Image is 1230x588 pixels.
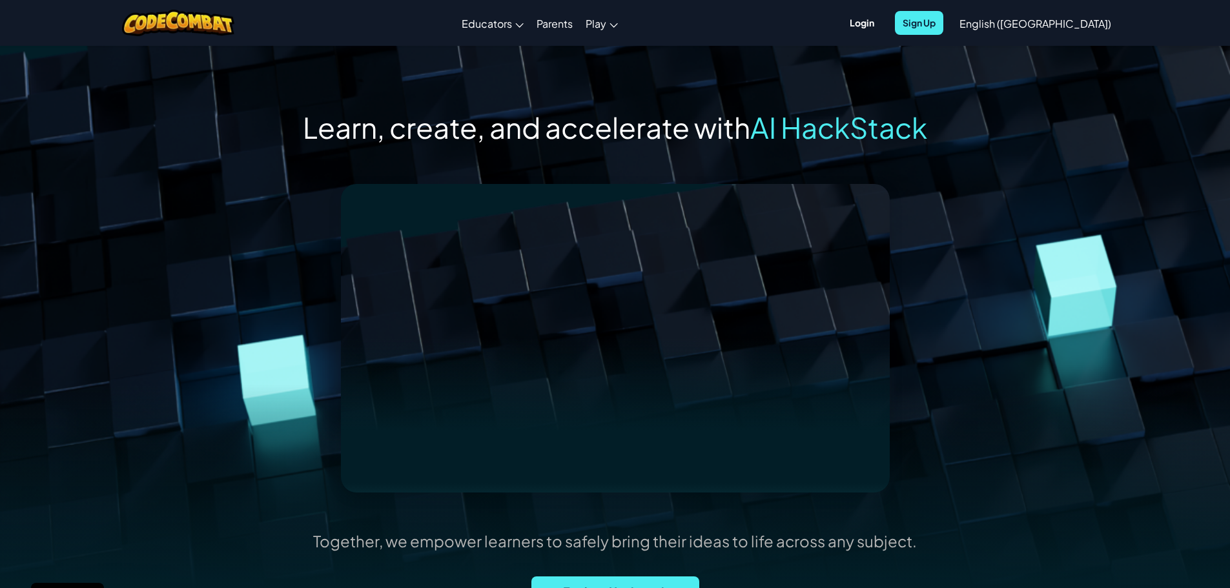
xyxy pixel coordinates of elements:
[953,6,1118,41] a: English ([GEOGRAPHIC_DATA])
[579,6,624,41] a: Play
[122,10,235,36] img: CodeCombat logo
[455,6,530,41] a: Educators
[895,11,943,35] button: Sign Up
[750,109,927,145] span: AI HackStack
[313,531,917,551] p: Together, we empower learners to safely bring their ideas to life across any subject.
[303,109,750,145] span: Learn, create, and accelerate with
[586,17,606,30] span: Play
[462,17,512,30] span: Educators
[842,11,882,35] button: Login
[530,6,579,41] a: Parents
[959,17,1111,30] span: English ([GEOGRAPHIC_DATA])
